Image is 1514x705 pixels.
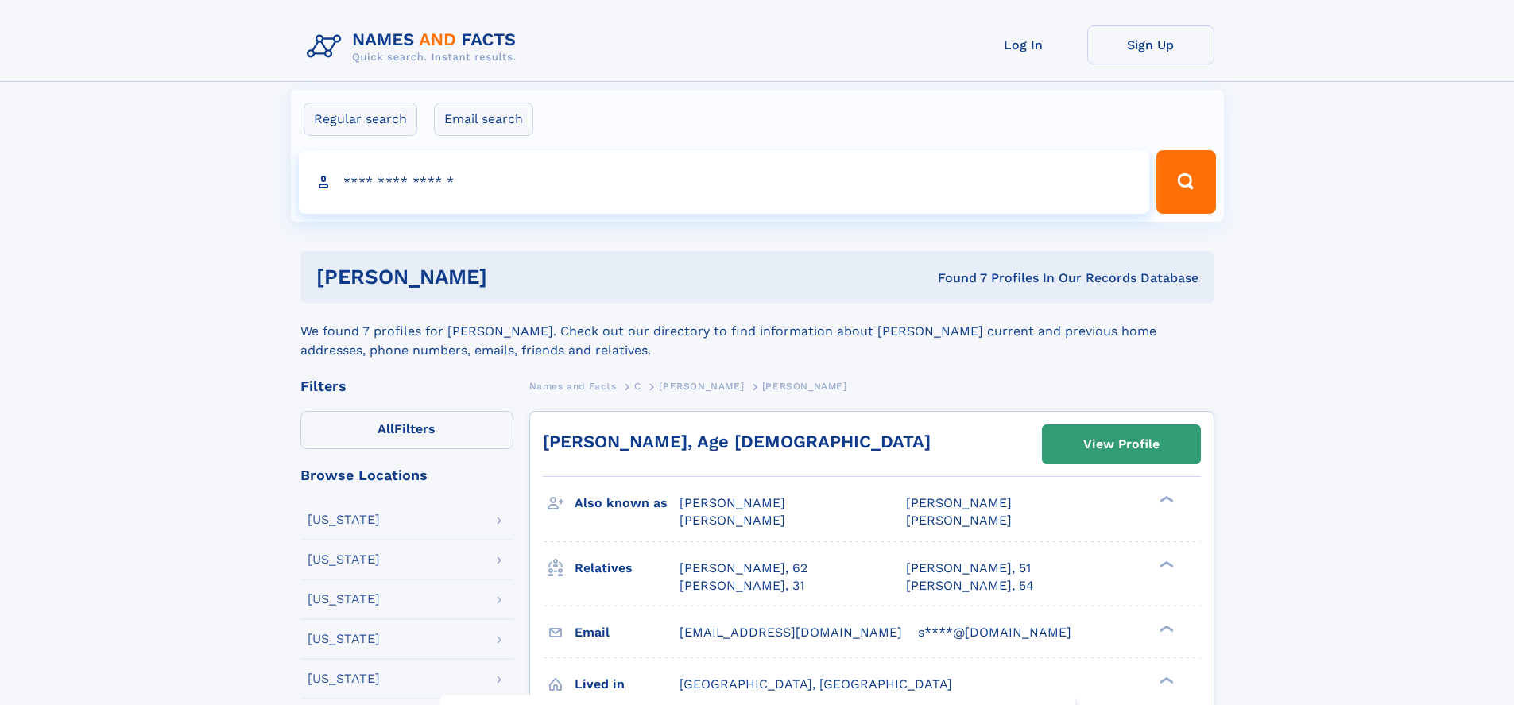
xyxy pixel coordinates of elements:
[575,490,680,517] h3: Also known as
[1156,150,1215,214] button: Search Button
[762,381,847,392] span: [PERSON_NAME]
[434,103,533,136] label: Email search
[300,379,513,393] div: Filters
[680,513,785,528] span: [PERSON_NAME]
[680,625,902,640] span: [EMAIL_ADDRESS][DOMAIN_NAME]
[712,269,1198,287] div: Found 7 Profiles In Our Records Database
[378,421,394,436] span: All
[960,25,1087,64] a: Log In
[308,633,380,645] div: [US_STATE]
[304,103,417,136] label: Regular search
[680,676,952,691] span: [GEOGRAPHIC_DATA], [GEOGRAPHIC_DATA]
[1087,25,1214,64] a: Sign Up
[680,560,807,577] a: [PERSON_NAME], 62
[1156,675,1175,685] div: ❯
[300,303,1214,360] div: We found 7 profiles for [PERSON_NAME]. Check out our directory to find information about [PERSON_...
[575,555,680,582] h3: Relatives
[906,560,1031,577] a: [PERSON_NAME], 51
[906,513,1012,528] span: [PERSON_NAME]
[300,411,513,449] label: Filters
[299,150,1150,214] input: search input
[575,619,680,646] h3: Email
[543,432,931,451] a: [PERSON_NAME], Age [DEMOGRAPHIC_DATA]
[308,513,380,526] div: [US_STATE]
[1156,494,1175,505] div: ❯
[529,376,617,396] a: Names and Facts
[659,376,744,396] a: [PERSON_NAME]
[1083,426,1160,463] div: View Profile
[575,671,680,698] h3: Lived in
[316,267,713,287] h1: [PERSON_NAME]
[659,381,744,392] span: [PERSON_NAME]
[906,495,1012,510] span: [PERSON_NAME]
[308,672,380,685] div: [US_STATE]
[308,553,380,566] div: [US_STATE]
[906,577,1034,595] a: [PERSON_NAME], 54
[634,381,641,392] span: C
[1043,425,1200,463] a: View Profile
[308,593,380,606] div: [US_STATE]
[680,495,785,510] span: [PERSON_NAME]
[680,577,804,595] a: [PERSON_NAME], 31
[634,376,641,396] a: C
[300,25,529,68] img: Logo Names and Facts
[1156,559,1175,569] div: ❯
[1156,623,1175,633] div: ❯
[300,468,513,482] div: Browse Locations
